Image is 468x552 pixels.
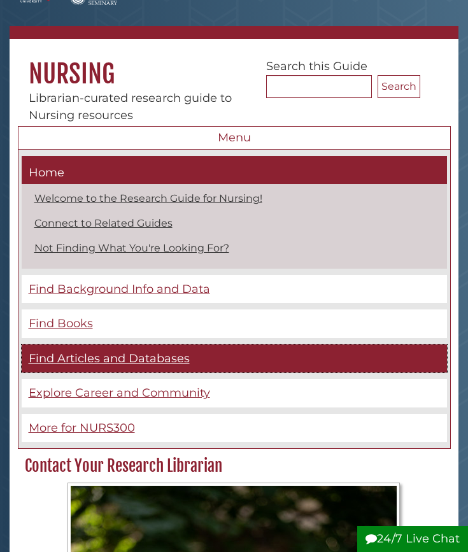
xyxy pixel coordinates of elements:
[34,242,229,254] a: Not Finding What You're Looking For?
[22,275,447,304] a: Find Background Info and Data
[378,75,420,98] button: Search
[29,351,190,365] span: Find Articles and Databases
[29,91,232,122] span: Librarian-curated research guide to Nursing resources
[18,456,449,476] h2: Contact Your Research Librarian
[34,192,262,204] a: Welcome to the Research Guide for Nursing!
[10,39,458,90] h1: Nursing
[22,344,447,373] a: Find Articles and Databases
[29,421,135,435] span: More for NURS300
[22,309,447,338] a: Find Books
[29,282,210,296] span: Find Background Info and Data
[29,166,64,180] span: Home
[22,156,447,184] a: Home
[18,126,451,150] button: Menu
[10,26,458,39] nav: breadcrumb
[34,217,173,229] a: Connect to Related Guides
[29,386,210,400] span: Explore Career and Community
[22,414,447,442] a: More for NURS300
[357,526,468,552] button: 24/7 Live Chat
[22,379,447,407] a: Explore Career and Community
[29,316,93,330] span: Find Books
